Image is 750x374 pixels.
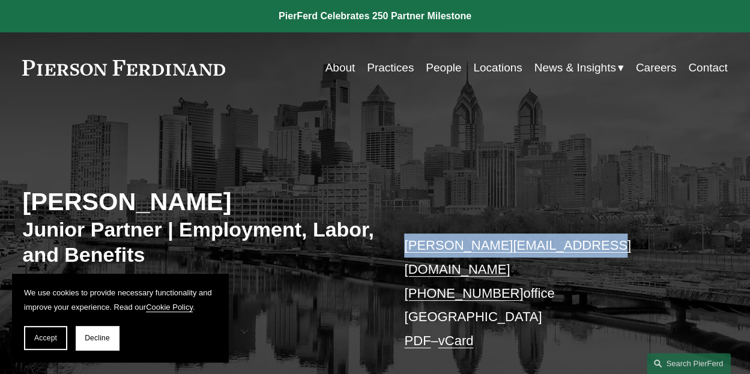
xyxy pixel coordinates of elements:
[24,326,67,350] button: Accept
[438,333,474,348] a: vCard
[34,334,57,342] span: Accept
[22,217,375,267] h3: Junior Partner | Employment, Labor, and Benefits
[404,333,431,348] a: PDF
[24,286,216,314] p: We use cookies to provide necessary functionality and improve your experience. Read our .
[426,56,461,79] a: People
[85,334,110,342] span: Decline
[534,58,616,78] span: News & Insights
[636,56,677,79] a: Careers
[647,353,731,374] a: Search this site
[534,56,624,79] a: folder dropdown
[146,303,193,312] a: Cookie Policy
[404,238,631,277] a: [PERSON_NAME][EMAIL_ADDRESS][DOMAIN_NAME]
[325,56,355,79] a: About
[404,234,698,352] p: office [GEOGRAPHIC_DATA] –
[688,56,727,79] a: Contact
[473,56,522,79] a: Locations
[12,274,228,362] section: Cookie banner
[367,56,414,79] a: Practices
[76,326,119,350] button: Decline
[22,187,375,217] h2: [PERSON_NAME]
[404,286,523,301] a: [PHONE_NUMBER]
